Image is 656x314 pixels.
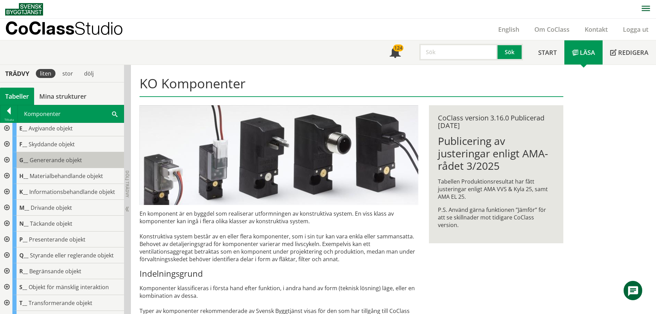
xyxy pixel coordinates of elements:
p: Tabellen Produktionsresultat har fått justeringar enligt AMA VVS & Kyla 25, samt AMA EL 25. [438,178,554,200]
span: H__ [19,172,28,180]
span: Dölj trädvy [124,170,130,197]
span: Start [538,48,557,57]
span: Drivande objekt [31,204,72,212]
span: K__ [19,188,28,196]
div: CoClass version 3.16.0 Publicerad [DATE] [438,114,554,129]
span: Transformerande objekt [29,299,92,307]
span: Begränsande objekt [29,267,81,275]
span: Q__ [19,252,29,259]
img: pilotventiler.jpg [140,105,418,205]
span: Presenterande objekt [29,236,85,243]
button: Sök [498,44,523,60]
p: CoClass [5,24,123,32]
a: Läsa [564,40,603,65]
span: Objekt för mänsklig interaktion [29,283,109,291]
span: Skyddande objekt [29,140,75,148]
div: 124 [393,45,403,51]
a: Om CoClass [527,25,577,33]
p: P.S. Använd gärna funktionen ”Jämför” för att se skillnader mot tidigare CoClass version. [438,206,554,229]
span: T__ [19,299,27,307]
h1: KO Komponenter [140,76,563,97]
a: Redigera [603,40,656,65]
span: Redigera [618,48,648,57]
span: Täckande objekt [30,220,72,227]
span: Notifikationer [390,48,401,59]
div: Komponenter [18,105,124,122]
span: F__ [19,140,27,148]
a: 124 [382,40,408,65]
input: Sök [419,44,498,60]
a: English [491,25,527,33]
a: Mina strukturer [34,88,92,105]
span: E__ [19,125,27,132]
span: R__ [19,267,28,275]
span: Genererande objekt [30,156,82,164]
div: Tillbaka [0,117,18,122]
a: Logga ut [615,25,656,33]
div: liten [36,69,55,78]
span: N__ [19,220,29,227]
div: Trädvy [1,70,33,77]
span: Sök i tabellen [112,110,117,117]
div: dölj [80,69,98,78]
span: Styrande eller reglerande objekt [30,252,114,259]
h1: Publicering av justeringar enligt AMA-rådet 3/2025 [438,135,554,172]
span: S__ [19,283,27,291]
span: P__ [19,236,28,243]
a: Kontakt [577,25,615,33]
h3: Indelningsgrund [140,268,418,279]
span: M__ [19,204,29,212]
span: G__ [19,156,28,164]
span: Läsa [580,48,595,57]
span: Studio [74,18,123,38]
span: Materialbehandlande objekt [30,172,103,180]
span: Avgivande objekt [29,125,73,132]
span: Informationsbehandlande objekt [29,188,115,196]
a: Start [531,40,564,65]
a: CoClassStudio [5,19,138,40]
div: stor [58,69,77,78]
img: Svensk Byggtjänst [5,3,43,16]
